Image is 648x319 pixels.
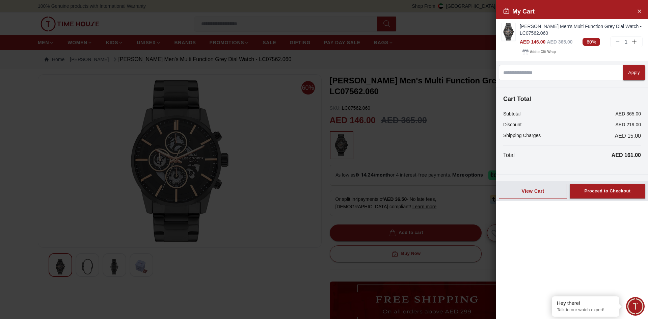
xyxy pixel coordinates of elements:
p: Subtotal [503,110,520,117]
p: AED 219.00 [616,121,641,128]
button: Addto Gift Wrap [520,47,558,57]
div: Proceed to Checkout [584,187,630,195]
h4: Cart Total [503,94,641,104]
p: Talk to our watch expert! [557,307,614,313]
span: 60% [583,38,600,46]
span: AED 146.00 [520,39,545,45]
h2: My Cart [503,7,535,16]
button: Apply [623,65,645,80]
img: ... [502,23,515,41]
div: View Cart [505,188,561,194]
a: [PERSON_NAME] Men's Multi Function Grey Dial Watch - LC07562.060 [520,23,643,36]
span: Add to Gift Wrap [530,49,556,55]
button: Proceed to Checkout [570,184,645,198]
p: Total [503,151,515,159]
div: Apply [628,69,640,77]
span: AED 15.00 [615,132,641,140]
div: Hey there! [557,300,614,307]
p: 1 [623,38,629,45]
p: AED 365.00 [616,110,641,117]
button: View Cart [499,184,567,198]
button: Close Account [634,5,645,16]
span: AED 365.00 [547,39,572,45]
p: AED 161.00 [612,151,641,159]
p: Shipping Charges [503,132,541,140]
p: Discount [503,121,521,128]
div: Chat Widget [626,297,645,316]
